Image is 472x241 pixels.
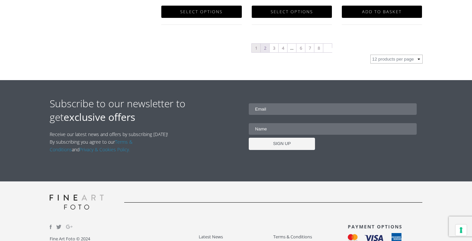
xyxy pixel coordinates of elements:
[270,44,278,52] a: Page 3
[455,224,467,236] button: Your consent preferences for tracking technologies
[273,233,348,241] a: Terms & Conditions
[249,123,417,135] input: Name
[64,110,135,124] strong: exclusive offers
[279,44,287,52] a: Page 4
[296,44,305,52] a: Page 6
[66,223,73,230] img: Google_Plus.svg
[56,225,62,229] img: twitter.svg
[50,97,236,124] h2: Subscribe to our newsletter to get
[261,44,269,52] a: Page 2
[252,6,332,18] a: Select options for “Innova Decor Smooth 210gsm (IFA-024)”
[342,6,422,18] a: Add to basket: “Hahnemuhle Glossy Fine Art Inkjet Sample pack (16 sheets)”
[314,44,323,52] a: Page 8
[249,138,315,150] input: SIGN UP
[348,223,422,230] h3: PAYMENT OPTIONS
[249,103,417,115] input: Email
[252,44,260,52] span: Page 1
[50,195,104,210] img: logo-grey.svg
[199,233,273,241] a: Latest News
[161,43,422,55] nav: Product Pagination
[305,44,314,52] a: Page 7
[50,225,52,229] img: facebook.svg
[50,130,172,153] p: Receive our latest news and offers by subscribing [DATE]! By subscribing you agree to our and
[288,44,296,52] span: …
[79,146,130,153] a: Privacy & Cookies Policy.
[161,6,241,18] a: Select options for “*White Label* Soft Textured Natural White 190gsm (WFA-006)”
